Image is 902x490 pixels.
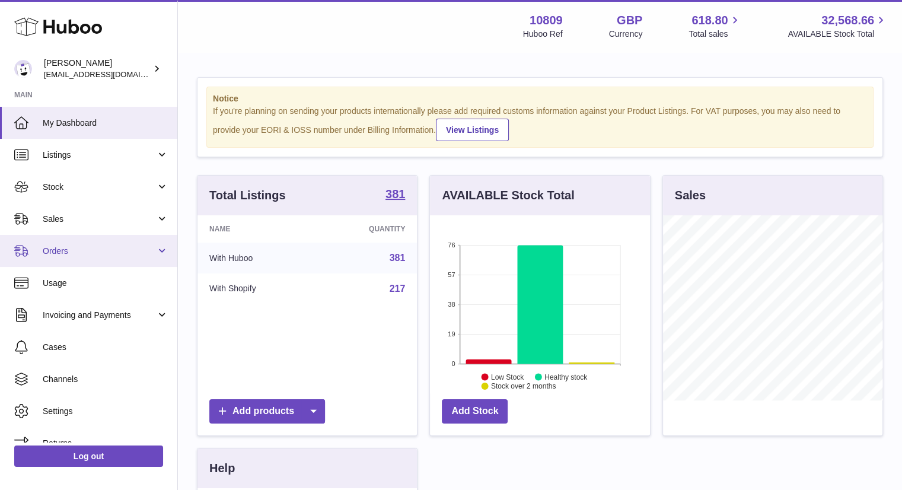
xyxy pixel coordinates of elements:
[43,246,156,257] span: Orders
[43,182,156,193] span: Stock
[43,406,168,417] span: Settings
[43,342,168,353] span: Cases
[788,28,888,40] span: AVAILABLE Stock Total
[689,28,741,40] span: Total sales
[44,58,151,80] div: [PERSON_NAME]
[788,12,888,40] a: 32,568.66 AVAILABLE Stock Total
[213,93,867,104] strong: Notice
[390,284,406,294] a: 217
[43,117,168,129] span: My Dashboard
[448,271,455,278] text: 57
[491,382,556,390] text: Stock over 2 months
[452,360,455,367] text: 0
[43,214,156,225] span: Sales
[14,446,163,467] a: Log out
[390,253,406,263] a: 381
[448,301,455,308] text: 38
[491,373,524,381] text: Low Stock
[442,187,574,203] h3: AVAILABLE Stock Total
[43,374,168,385] span: Channels
[436,119,509,141] a: View Listings
[43,149,156,161] span: Listings
[197,215,316,243] th: Name
[43,310,156,321] span: Invoicing and Payments
[197,273,316,304] td: With Shopify
[209,460,235,476] h3: Help
[316,215,417,243] th: Quantity
[385,188,405,200] strong: 381
[675,187,706,203] h3: Sales
[385,188,405,202] a: 381
[530,12,563,28] strong: 10809
[689,12,741,40] a: 618.80 Total sales
[14,60,32,78] img: shop@ballersingod.com
[691,12,728,28] span: 618.80
[209,399,325,424] a: Add products
[209,187,286,203] h3: Total Listings
[448,241,455,249] text: 76
[448,330,455,338] text: 19
[43,278,168,289] span: Usage
[617,12,642,28] strong: GBP
[821,12,874,28] span: 32,568.66
[442,399,508,424] a: Add Stock
[544,373,588,381] text: Healthy stock
[197,243,316,273] td: With Huboo
[213,106,867,141] div: If you're planning on sending your products internationally please add required customs informati...
[43,438,168,449] span: Returns
[44,69,174,79] span: [EMAIL_ADDRESS][DOMAIN_NAME]
[609,28,643,40] div: Currency
[523,28,563,40] div: Huboo Ref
